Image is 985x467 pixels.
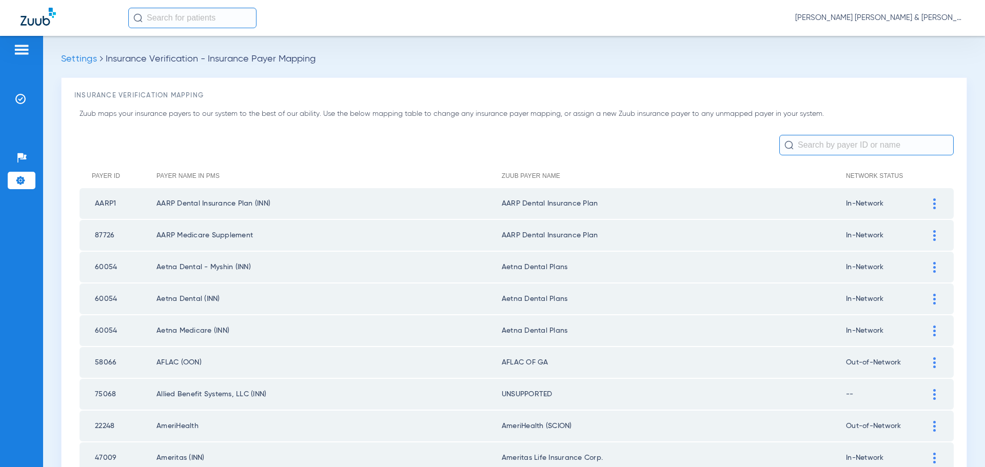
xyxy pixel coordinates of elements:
[80,188,156,219] td: AARP1
[156,411,502,441] td: AmeriHealth
[156,164,502,188] th: Payer Name in PMS
[80,411,156,441] td: 22248
[156,315,502,346] td: Aetna Medicare (INN)
[846,315,925,346] td: In-Network
[156,347,502,378] td: AFLAC (OON)
[779,135,954,155] input: Search by payer ID or name
[13,44,30,56] img: hamburger-icon
[502,283,846,314] td: Aetna Dental Plans
[21,8,56,26] img: Zuub Logo
[61,54,97,64] span: Settings
[502,347,846,378] td: AFLAC OF GA
[933,357,936,368] img: group-vertical.svg
[933,326,936,336] img: group-vertical.svg
[502,252,846,282] td: Aetna Dental Plans
[502,188,846,219] td: AARP Dental Insurance Plan
[128,8,257,28] input: Search for patients
[846,347,925,378] td: Out-of-Network
[156,379,502,410] td: Allied Benefit Systems, LLC (INN)
[933,198,936,209] img: group-vertical.svg
[933,262,936,273] img: group-vertical.svg
[156,283,502,314] td: Aetna Dental (INN)
[80,347,156,378] td: 58066
[80,220,156,251] td: 87726
[846,188,925,219] td: In-Network
[502,220,846,251] td: AARP Dental Insurance Plan
[74,91,954,101] h3: Insurance Verification Mapping
[80,164,156,188] th: Payer ID
[933,389,936,400] img: group-vertical.svg
[80,379,156,410] td: 75068
[933,230,936,241] img: group-vertical.svg
[784,140,794,150] img: Search Icon
[933,421,936,432] img: group-vertical.svg
[106,54,316,64] span: Insurance Verification - Insurance Payer Mapping
[795,13,964,23] span: [PERSON_NAME] [PERSON_NAME] & [PERSON_NAME]
[156,220,502,251] td: AARP Medicare Supplement
[156,252,502,282] td: Aetna Dental - Myshin (INN)
[502,315,846,346] td: Aetna Dental Plans
[933,294,936,304] img: group-vertical.svg
[846,220,925,251] td: In-Network
[846,379,925,410] td: --
[133,13,143,23] img: Search Icon
[846,164,925,188] th: Network Status
[80,283,156,314] td: 60054
[502,164,846,188] th: Zuub Payer Name
[846,283,925,314] td: In-Network
[933,453,936,463] img: group-vertical.svg
[156,188,502,219] td: AARP Dental Insurance Plan (INN)
[80,109,954,119] p: Zuub maps your insurance payers to our system to the best of our ability. Use the below mapping t...
[80,315,156,346] td: 60054
[502,379,846,410] td: UNSUPPORTED
[80,252,156,282] td: 60054
[502,411,846,441] td: AmeriHealth (SCION)
[846,411,925,441] td: Out-of-Network
[846,252,925,282] td: In-Network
